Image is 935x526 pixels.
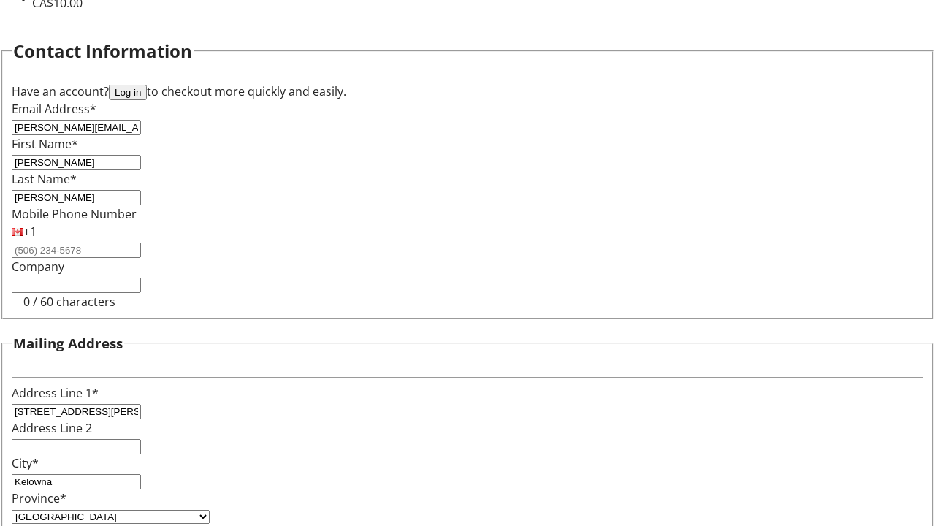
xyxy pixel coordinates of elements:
[23,294,115,310] tr-character-limit: 0 / 60 characters
[12,136,78,152] label: First Name*
[12,385,99,401] label: Address Line 1*
[12,206,137,222] label: Mobile Phone Number
[12,420,92,436] label: Address Line 2
[12,101,96,117] label: Email Address*
[13,333,123,354] h3: Mailing Address
[12,83,923,100] div: Have an account? to checkout more quickly and easily.
[12,490,66,506] label: Province*
[12,243,141,258] input: (506) 234-5678
[12,171,77,187] label: Last Name*
[12,455,39,471] label: City*
[12,474,141,489] input: City
[109,85,147,100] button: Log in
[12,259,64,275] label: Company
[13,38,192,64] h2: Contact Information
[12,404,141,419] input: Address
